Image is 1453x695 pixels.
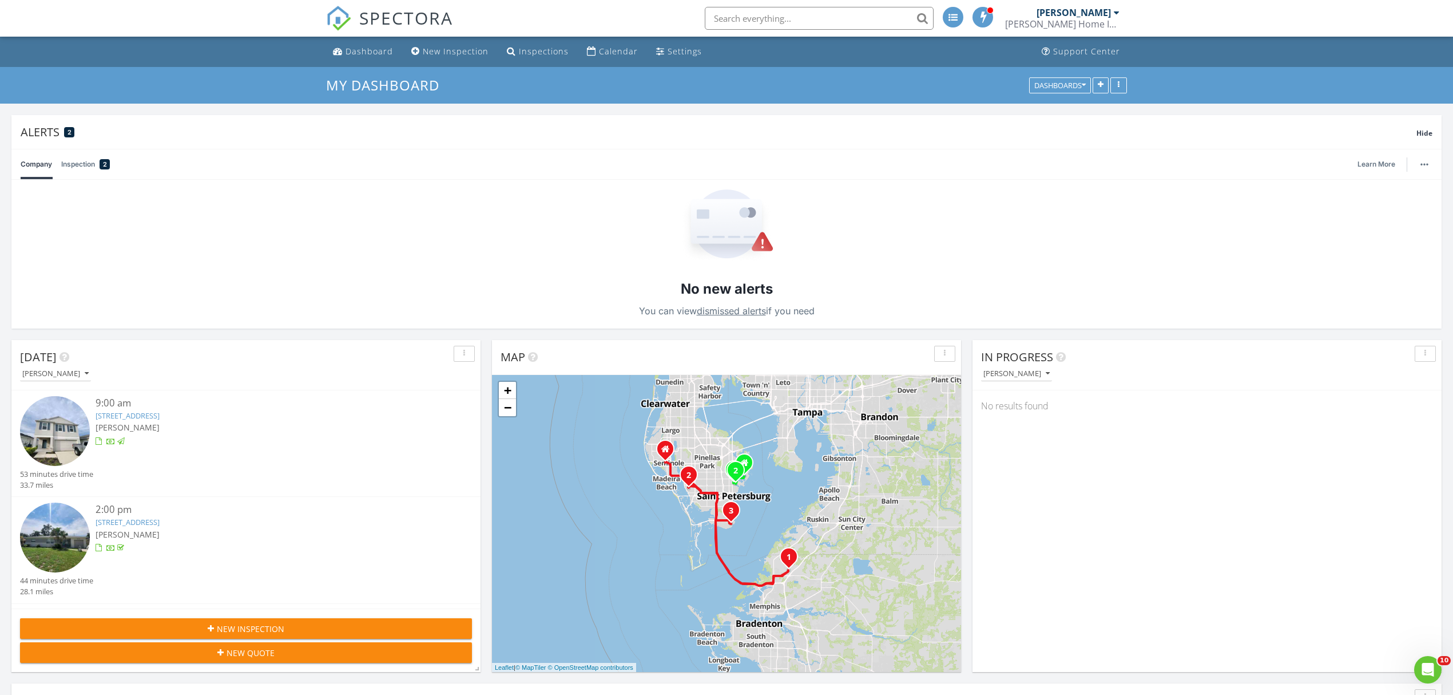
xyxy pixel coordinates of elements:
[515,664,546,671] a: © MapTiler
[981,349,1053,365] span: In Progress
[326,15,453,40] a: SPECTORA
[689,475,696,481] div: 7600 16th Ave N, St. Petersburg, FL 33710
[731,510,738,517] div: 658 63rd Ave S , St. Petersburg, FL 33705
[668,46,702,57] div: Settings
[501,349,525,365] span: Map
[652,41,706,62] a: Settings
[1357,159,1402,170] a: Learn More
[499,382,516,399] a: Zoom in
[495,664,514,671] a: Leaflet
[705,7,934,30] input: Search everything...
[96,529,160,540] span: [PERSON_NAME]
[22,370,89,378] div: [PERSON_NAME]
[326,6,351,31] img: The Best Home Inspection Software - Spectora
[972,390,1442,421] div: No results found
[68,128,72,136] span: 2
[1037,41,1125,62] a: Support Center
[599,46,638,57] div: Calendar
[326,76,449,94] a: My Dashboard
[346,46,393,57] div: Dashboard
[697,305,766,317] a: dismissed alerts
[20,503,472,597] a: 2:00 pm [STREET_ADDRESS] [PERSON_NAME] 44 minutes drive time 28.1 miles
[407,41,493,62] a: New Inspection
[665,449,672,456] div: 7608 Ridge Rd, Seminole FL 33772
[20,480,93,491] div: 33.7 miles
[1414,656,1442,684] iframe: Intercom live chat
[983,370,1050,378] div: [PERSON_NAME]
[502,41,573,62] a: Inspections
[1420,163,1428,165] img: ellipsis-632cfdd7c38ec3a7d453.svg
[492,663,636,673] div: |
[1005,18,1119,30] div: Shelton Home Inspections
[20,366,91,382] button: [PERSON_NAME]
[423,46,489,57] div: New Inspection
[733,467,738,475] i: 2
[729,507,733,515] i: 3
[20,503,90,572] img: 9362012%2Fcover_photos%2Fec6Q0dLVkn8IGoDgkX6A%2Fsmall.jpg
[61,149,110,179] a: Inspection
[1029,77,1091,93] button: Dashboards
[686,472,691,480] i: 2
[328,41,398,62] a: Dashboard
[96,422,160,433] span: [PERSON_NAME]
[96,503,435,517] div: 2:00 pm
[681,279,773,299] h2: No new alerts
[96,396,435,410] div: 9:00 am
[96,410,160,421] a: [STREET_ADDRESS]
[582,41,642,62] a: Calendar
[1034,81,1086,89] div: Dashboards
[20,349,57,365] span: [DATE]
[21,124,1416,140] div: Alerts
[20,618,472,639] button: New Inspection
[20,586,93,597] div: 28.1 miles
[359,6,453,30] span: SPECTORA
[1438,656,1451,665] span: 10
[519,46,569,57] div: Inspections
[1416,128,1432,138] span: Hide
[96,517,160,527] a: [STREET_ADDRESS]
[20,396,472,491] a: 9:00 am [STREET_ADDRESS] [PERSON_NAME] 53 minutes drive time 33.7 miles
[639,303,815,319] p: You can view if you need
[789,556,796,563] div: 5921 Laurelcrest Gln, Palmetto, FL 34221
[103,159,107,170] span: 2
[227,647,275,659] span: New Quote
[20,642,472,663] button: New Quote
[1037,7,1111,18] div: [PERSON_NAME]
[548,664,633,671] a: © OpenStreetMap contributors
[736,470,743,477] div: 1036 Monterey Blvd NE, St. Petersburg, FL 33704
[20,396,90,466] img: 9344389%2Fcover_photos%2FocMcTIc4R4xkx61GHhqL%2Fsmall.jpg
[981,366,1052,382] button: [PERSON_NAME]
[217,623,284,635] span: New Inspection
[679,189,774,261] img: Empty State
[1053,46,1120,57] div: Support Center
[21,149,52,179] a: Company
[744,463,751,469] div: 4357 - 14th Way NE, St. Petersburg FL 33703
[499,399,516,416] a: Zoom out
[20,575,93,586] div: 44 minutes drive time
[787,554,791,562] i: 1
[20,469,93,480] div: 53 minutes drive time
